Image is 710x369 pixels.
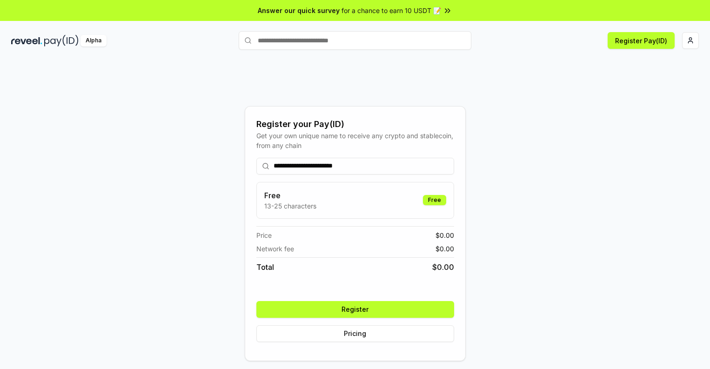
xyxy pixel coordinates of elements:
[256,244,294,254] span: Network fee
[423,195,446,205] div: Free
[80,35,107,47] div: Alpha
[44,35,79,47] img: pay_id
[258,6,340,15] span: Answer our quick survey
[264,190,316,201] h3: Free
[264,201,316,211] p: 13-25 characters
[256,131,454,150] div: Get your own unique name to receive any crypto and stablecoin, from any chain
[256,325,454,342] button: Pricing
[256,230,272,240] span: Price
[256,118,454,131] div: Register your Pay(ID)
[256,262,274,273] span: Total
[608,32,675,49] button: Register Pay(ID)
[435,244,454,254] span: $ 0.00
[342,6,441,15] span: for a chance to earn 10 USDT 📝
[11,35,42,47] img: reveel_dark
[256,301,454,318] button: Register
[435,230,454,240] span: $ 0.00
[432,262,454,273] span: $ 0.00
